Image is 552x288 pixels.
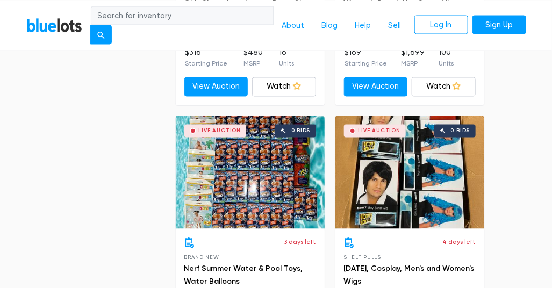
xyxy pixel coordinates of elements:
div: Live Auction [359,128,401,134]
input: Search for inventory [91,6,274,25]
p: MSRP [244,59,263,69]
p: Units [439,59,454,69]
p: Starting Price [185,59,228,69]
p: MSRP [402,59,425,69]
a: Sign Up [472,15,526,34]
p: Starting Price [345,59,388,69]
p: 4 days left [443,237,476,247]
span: Brand New [184,255,219,261]
div: 0 bids [451,128,470,134]
a: Live Auction 0 bids [176,116,325,229]
li: $316 [185,47,228,69]
li: 16 [279,47,295,69]
li: $1,699 [402,47,425,69]
div: 0 bids [291,128,311,134]
a: Log In [414,15,468,34]
a: View Auction [184,77,248,97]
a: About [274,15,313,35]
a: Blog [313,15,347,35]
li: $480 [244,47,263,69]
a: View Auction [344,77,408,97]
div: Live Auction [199,128,241,134]
a: Watch [252,77,316,97]
span: Shelf Pulls [344,255,382,261]
a: [DATE], Cosplay, Men's and Women's Wigs [344,264,475,286]
a: Help [347,15,380,35]
p: 3 days left [284,237,316,247]
a: Nerf Summer Water & Pool Toys, Water Balloons [184,264,303,286]
p: Units [279,59,295,69]
li: $169 [345,47,388,69]
a: Watch [412,77,476,97]
a: BlueLots [26,17,82,33]
a: Live Auction 0 bids [335,116,484,229]
a: Sell [380,15,410,35]
li: 100 [439,47,454,69]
